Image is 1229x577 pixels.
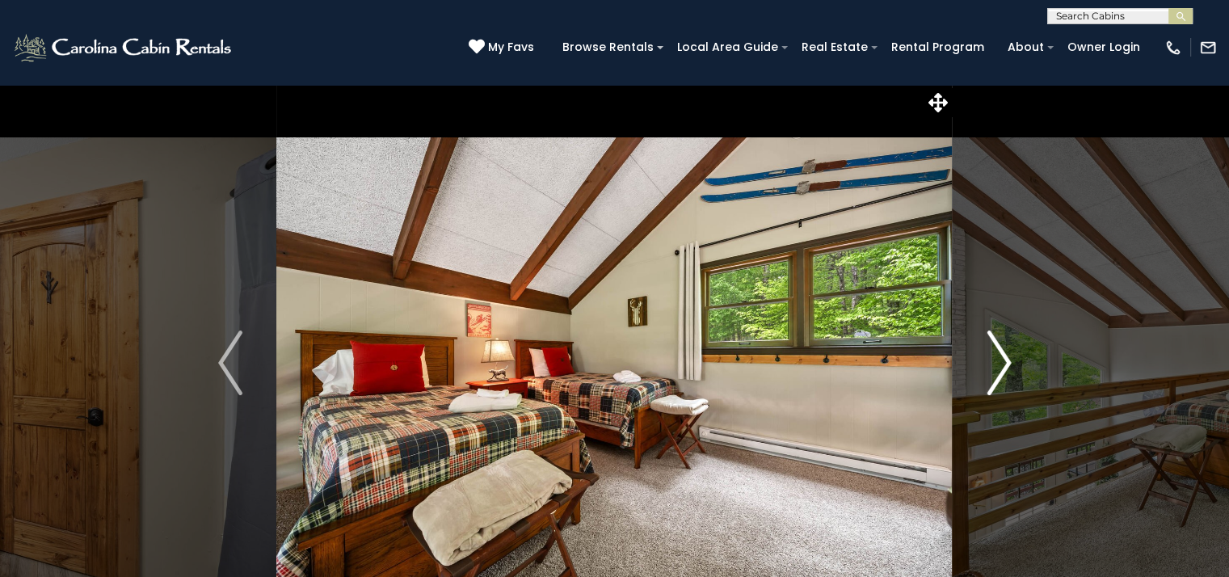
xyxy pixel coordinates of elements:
img: mail-regular-white.png [1199,39,1217,57]
span: My Favs [488,39,534,56]
a: Browse Rentals [554,35,662,60]
a: My Favs [469,39,538,57]
img: arrow [218,331,242,395]
a: About [1000,35,1052,60]
a: Real Estate [793,35,876,60]
a: Local Area Guide [669,35,786,60]
img: White-1-2.png [12,32,236,64]
img: arrow [987,331,1011,395]
a: Rental Program [883,35,992,60]
img: phone-regular-white.png [1164,39,1182,57]
a: Owner Login [1059,35,1148,60]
